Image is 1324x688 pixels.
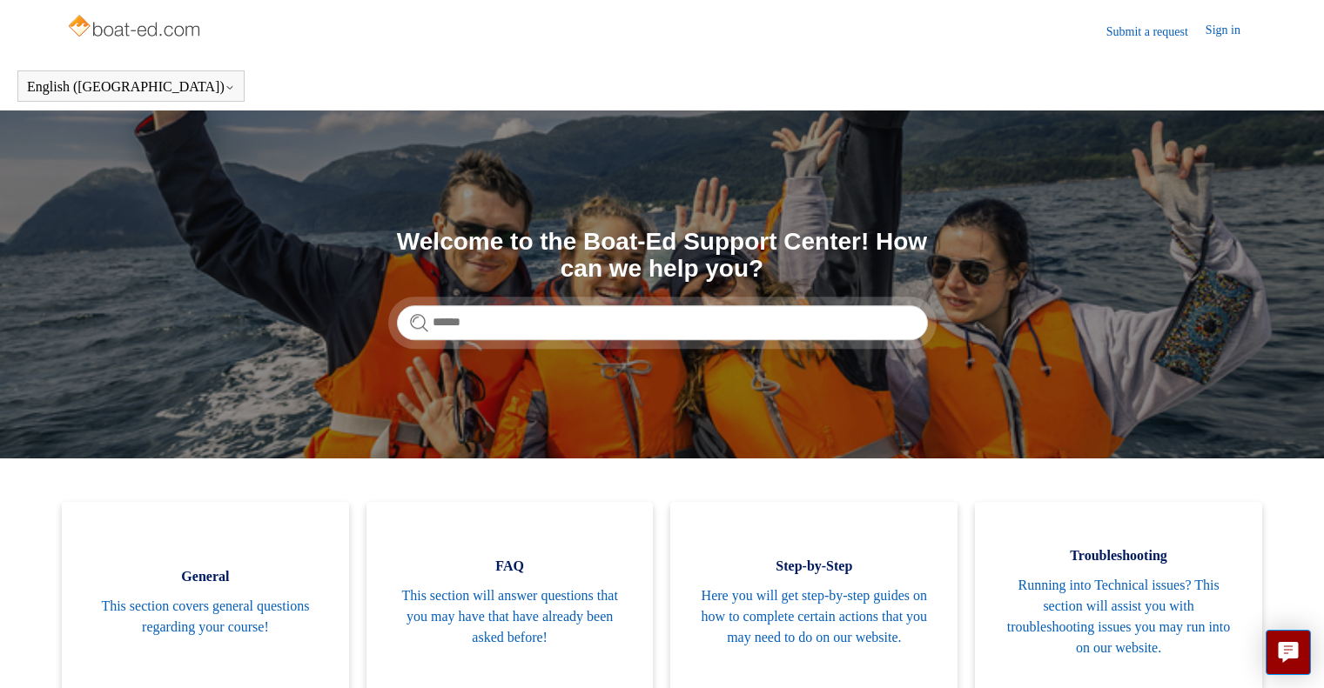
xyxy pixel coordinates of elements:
[397,305,928,340] input: Search
[88,566,323,587] span: General
[66,10,205,45] img: Boat-Ed Help Center home page
[1001,545,1236,566] span: Troubleshooting
[393,556,628,577] span: FAQ
[1266,630,1311,675] button: Live chat
[393,585,628,648] span: This section will answer questions that you may have that have already been asked before!
[88,596,323,638] span: This section covers general questions regarding your course!
[696,585,931,648] span: Here you will get step-by-step guides on how to complete certain actions that you may need to do ...
[696,556,931,577] span: Step-by-Step
[1206,21,1258,42] a: Sign in
[27,79,235,95] button: English ([GEOGRAPHIC_DATA])
[1106,23,1206,41] a: Submit a request
[397,229,928,283] h1: Welcome to the Boat-Ed Support Center! How can we help you?
[1001,575,1236,658] span: Running into Technical issues? This section will assist you with troubleshooting issues you may r...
